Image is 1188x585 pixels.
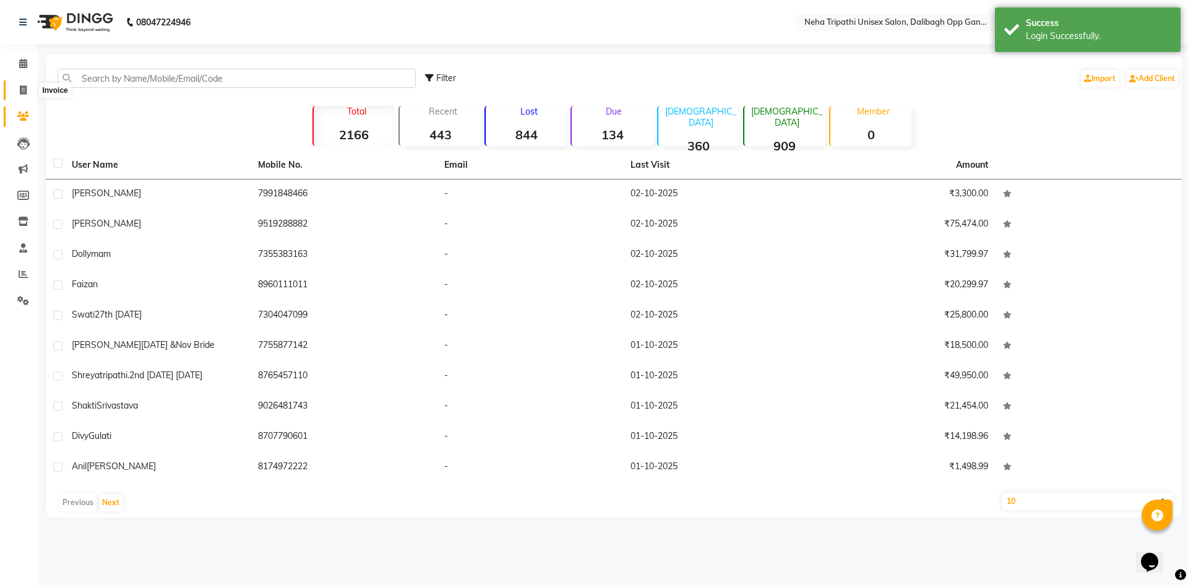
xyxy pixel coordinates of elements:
td: - [437,240,623,271]
span: [PERSON_NAME] [72,218,141,229]
strong: 844 [486,127,567,142]
p: Recent [405,106,481,117]
td: 9519288882 [251,210,437,240]
span: [PERSON_NAME] [72,188,141,199]
td: - [437,453,623,483]
td: 7355383163 [251,240,437,271]
b: 08047224946 [136,5,191,40]
div: Invoice [39,83,71,98]
strong: 0 [830,127,911,142]
strong: 909 [744,138,825,154]
button: Next [99,494,123,511]
th: Amount [949,151,996,179]
td: - [437,362,623,392]
span: tripathi.2nd [DATE] [DATE] [100,370,202,381]
td: - [437,271,623,301]
td: - [437,422,623,453]
strong: 360 [658,138,739,154]
div: Success [1026,17,1171,30]
td: - [437,392,623,422]
th: User Name [64,151,251,180]
td: 8960111011 [251,271,437,301]
span: Divy [72,430,88,441]
span: [PERSON_NAME] [72,339,141,350]
span: Anil [72,461,87,472]
span: 27th [DATE] [95,309,142,320]
td: - [437,210,623,240]
td: ₹21,454.00 [809,392,996,422]
a: Add Client [1126,70,1178,87]
td: ₹49,950.00 [809,362,996,392]
td: 01-10-2025 [623,453,809,483]
td: 02-10-2025 [623,301,809,331]
td: 01-10-2025 [623,331,809,362]
td: 02-10-2025 [623,210,809,240]
td: ₹75,474.00 [809,210,996,240]
strong: 134 [572,127,653,142]
td: ₹14,198.96 [809,422,996,453]
td: - [437,301,623,331]
strong: 443 [400,127,481,142]
p: Member [835,106,911,117]
td: - [437,331,623,362]
span: faizan [72,279,98,290]
td: - [437,180,623,210]
p: Lost [491,106,567,117]
td: ₹1,498.99 [809,453,996,483]
p: [DEMOGRAPHIC_DATA] [749,106,825,128]
span: Swati [72,309,95,320]
td: 02-10-2025 [623,240,809,271]
td: 01-10-2025 [623,422,809,453]
td: 8174972222 [251,453,437,483]
img: logo [32,5,116,40]
td: 7755877142 [251,331,437,362]
td: ₹20,299.97 [809,271,996,301]
input: Search by Name/Mobile/Email/Code [58,69,416,88]
td: 8765457110 [251,362,437,392]
th: Email [437,151,623,180]
td: ₹3,300.00 [809,180,996,210]
th: Mobile No. [251,151,437,180]
td: 02-10-2025 [623,271,809,301]
span: [DATE] &nov bride [141,339,215,350]
p: Due [574,106,653,117]
td: 9026481743 [251,392,437,422]
span: dolly [72,248,91,259]
td: 02-10-2025 [623,180,809,210]
th: Last Visit [623,151,809,180]
span: [PERSON_NAME] [87,461,156,472]
span: Shakti [72,400,97,411]
span: mam [91,248,111,259]
span: Filter [436,72,456,84]
span: Srivastava [97,400,138,411]
td: ₹25,800.00 [809,301,996,331]
td: 8707790601 [251,422,437,453]
p: Total [319,106,395,117]
td: ₹31,799.97 [809,240,996,271]
td: 7991848466 [251,180,437,210]
span: Gulati [88,430,111,441]
td: ₹18,500.00 [809,331,996,362]
div: Login Successfully. [1026,30,1171,43]
td: 7304047099 [251,301,437,331]
a: Import [1081,70,1119,87]
p: [DEMOGRAPHIC_DATA] [663,106,739,128]
iframe: chat widget [1136,535,1176,573]
td: 01-10-2025 [623,362,809,392]
td: 01-10-2025 [623,392,809,422]
strong: 2166 [314,127,395,142]
span: Shreya [72,370,100,381]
